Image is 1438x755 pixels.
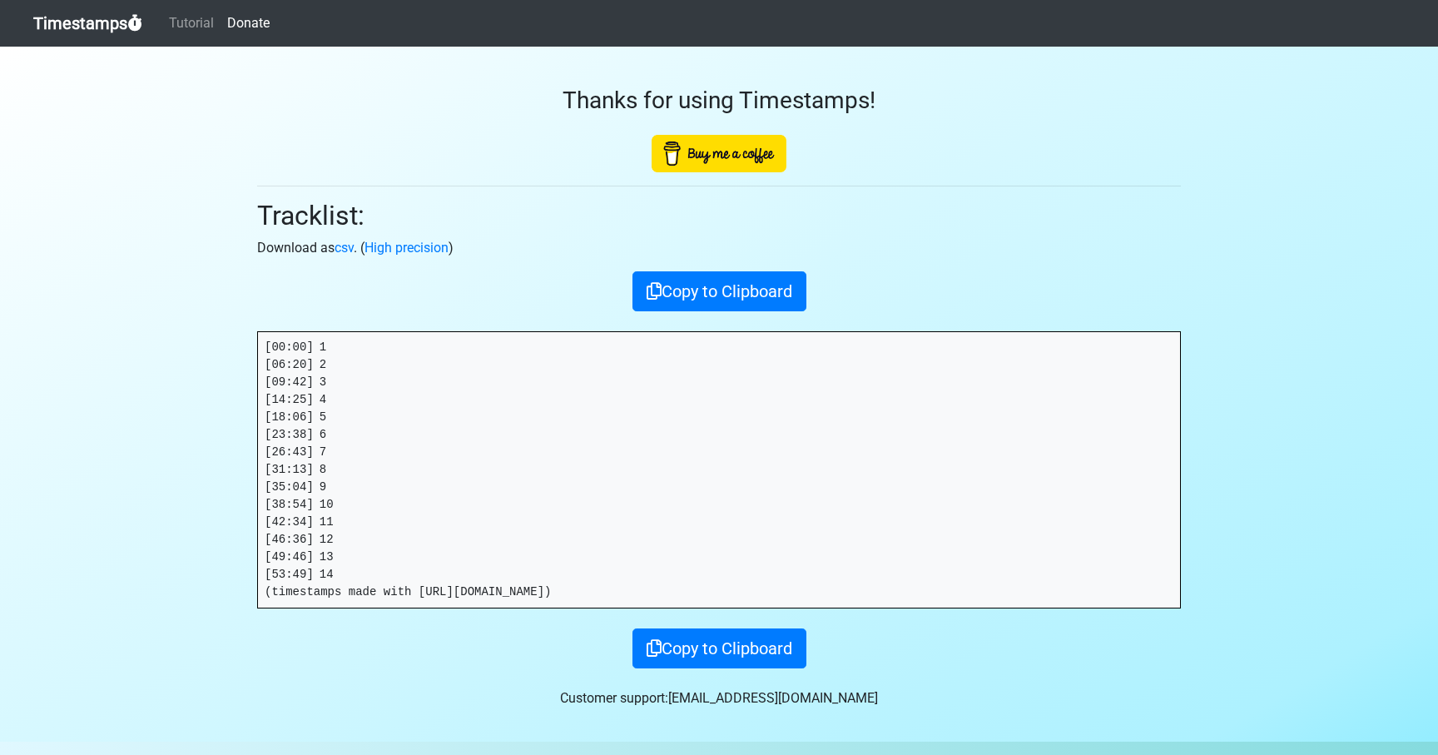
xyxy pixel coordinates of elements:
button: Copy to Clipboard [632,271,806,311]
button: Copy to Clipboard [632,628,806,668]
a: Timestamps [33,7,142,40]
h2: Tracklist: [257,200,1181,231]
a: Donate [221,7,276,40]
a: csv [335,240,354,256]
a: Tutorial [162,7,221,40]
a: High precision [364,240,449,256]
img: Buy Me A Coffee [652,135,786,172]
pre: [00:00] 1 [06:20] 2 [09:42] 3 [14:25] 4 [18:06] 5 [23:38] 6 [26:43] 7 [31:13] 8 [35:04] 9 [38:54]... [258,332,1180,608]
p: Download as . ( ) [257,238,1181,258]
h3: Thanks for using Timestamps! [257,87,1181,115]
